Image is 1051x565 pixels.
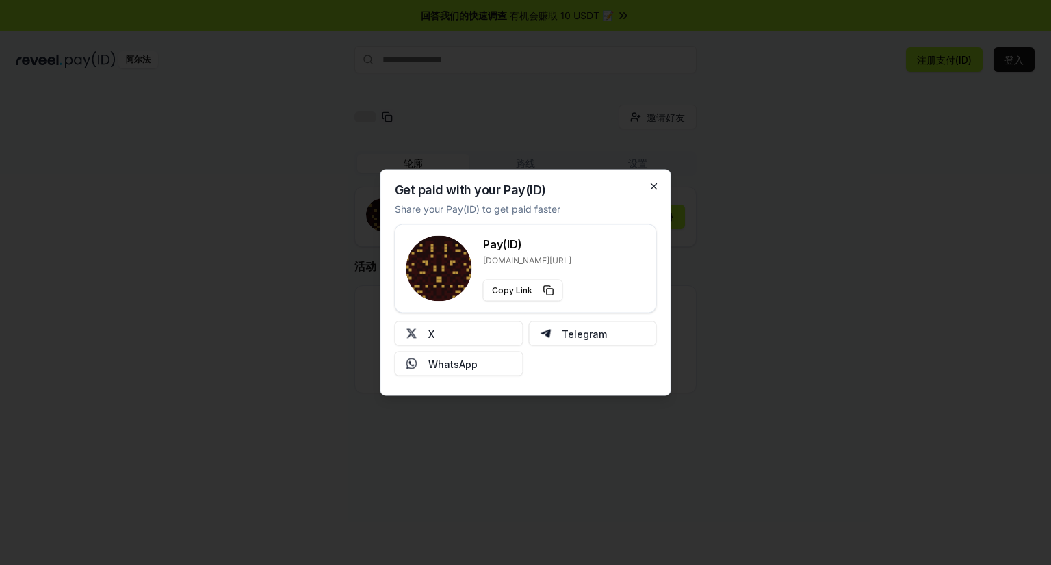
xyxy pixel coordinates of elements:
[395,202,560,216] p: Share your Pay(ID) to get paid faster
[395,184,546,196] h2: Get paid with your Pay(ID)
[406,358,417,369] img: Whatsapp
[483,236,571,252] h3: Pay(ID)
[395,352,523,376] button: WhatsApp
[528,321,657,346] button: Telegram
[395,321,523,346] button: X
[540,328,551,339] img: Telegram
[406,328,417,339] img: X
[483,280,563,302] button: Copy Link
[483,255,571,266] p: [DOMAIN_NAME][URL]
